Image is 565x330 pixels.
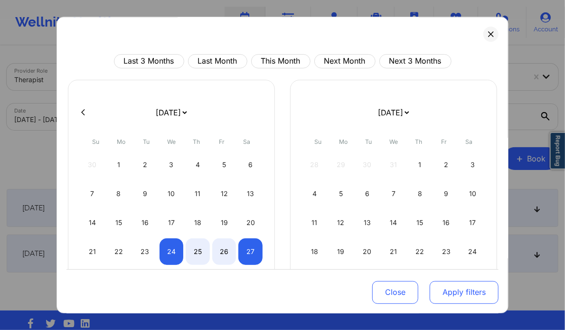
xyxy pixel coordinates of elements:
div: Tue Jan 20 2026 [355,238,379,265]
div: Fri Jan 30 2026 [434,267,459,294]
div: Thu Dec 25 2025 [186,238,210,265]
div: Sun Dec 28 2025 [80,267,104,294]
div: Sat Dec 13 2025 [238,180,263,207]
abbr: Friday [219,138,225,145]
div: Fri Jan 09 2026 [434,180,459,207]
abbr: Sunday [315,138,322,145]
div: Tue Jan 13 2026 [355,209,379,236]
div: Mon Jan 19 2026 [329,238,353,265]
div: Fri Dec 05 2025 [212,151,236,178]
abbr: Thursday [415,138,423,145]
div: Tue Dec 09 2025 [133,180,157,207]
button: Next 3 Months [379,54,452,68]
div: Wed Dec 17 2025 [160,209,184,236]
div: Tue Jan 06 2026 [355,180,379,207]
div: Thu Jan 08 2026 [408,180,432,207]
div: Sat Jan 03 2026 [461,151,485,178]
div: Sat Dec 06 2025 [238,151,263,178]
div: Sat Jan 10 2026 [461,180,485,207]
div: Fri Jan 23 2026 [434,238,459,265]
div: Thu Dec 18 2025 [186,209,210,236]
div: Tue Dec 23 2025 [133,238,157,265]
div: Mon Dec 22 2025 [107,238,131,265]
div: Wed Jan 28 2026 [382,267,406,294]
div: Wed Jan 21 2026 [382,238,406,265]
div: Wed Dec 24 2025 [160,238,184,265]
abbr: Tuesday [143,138,150,145]
div: Mon Jan 26 2026 [329,267,353,294]
div: Thu Jan 15 2026 [408,209,432,236]
abbr: Monday [339,138,348,145]
div: Thu Jan 29 2026 [408,267,432,294]
div: Fri Jan 02 2026 [434,151,459,178]
div: Tue Dec 16 2025 [133,209,157,236]
abbr: Friday [441,138,447,145]
div: Sun Jan 11 2026 [302,209,327,236]
div: Mon Dec 01 2025 [107,151,131,178]
abbr: Tuesday [365,138,372,145]
div: Sun Jan 04 2026 [302,180,327,207]
div: Wed Dec 03 2025 [160,151,184,178]
div: Sat Jan 24 2026 [461,238,485,265]
div: Sat Jan 17 2026 [461,209,485,236]
div: Mon Dec 08 2025 [107,180,131,207]
button: Close [372,281,418,303]
div: Sun Dec 21 2025 [80,238,104,265]
div: Mon Dec 29 2025 [107,267,131,294]
div: Fri Dec 19 2025 [212,209,236,236]
div: Thu Jan 22 2026 [408,238,432,265]
button: This Month [251,54,311,68]
abbr: Saturday [466,138,473,145]
div: Sat Dec 20 2025 [238,209,263,236]
div: Tue Dec 30 2025 [133,267,157,294]
abbr: Monday [117,138,125,145]
abbr: Thursday [193,138,200,145]
button: Next Month [314,54,376,68]
abbr: Wednesday [389,138,398,145]
abbr: Sunday [93,138,100,145]
div: Sat Dec 27 2025 [238,238,263,265]
div: Tue Dec 02 2025 [133,151,157,178]
div: Mon Dec 15 2025 [107,209,131,236]
div: Sun Jan 18 2026 [302,238,327,265]
div: Mon Jan 12 2026 [329,209,353,236]
div: Sat Jan 31 2026 [461,267,485,294]
div: Sun Dec 07 2025 [80,180,104,207]
div: Wed Jan 14 2026 [382,209,406,236]
div: Thu Jan 01 2026 [408,151,432,178]
button: Apply filters [430,281,499,303]
div: Fri Dec 26 2025 [212,238,236,265]
div: Fri Jan 16 2026 [434,209,459,236]
button: Last 3 Months [114,54,184,68]
div: Fri Dec 12 2025 [212,180,236,207]
div: Wed Jan 07 2026 [382,180,406,207]
abbr: Wednesday [167,138,176,145]
div: Tue Jan 27 2026 [355,267,379,294]
div: Mon Jan 05 2026 [329,180,353,207]
div: Wed Dec 10 2025 [160,180,184,207]
abbr: Saturday [244,138,251,145]
div: Thu Dec 11 2025 [186,180,210,207]
div: Wed Dec 31 2025 [160,267,184,294]
button: Last Month [188,54,247,68]
div: Sun Jan 25 2026 [302,267,327,294]
div: Thu Dec 04 2025 [186,151,210,178]
div: Sun Dec 14 2025 [80,209,104,236]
